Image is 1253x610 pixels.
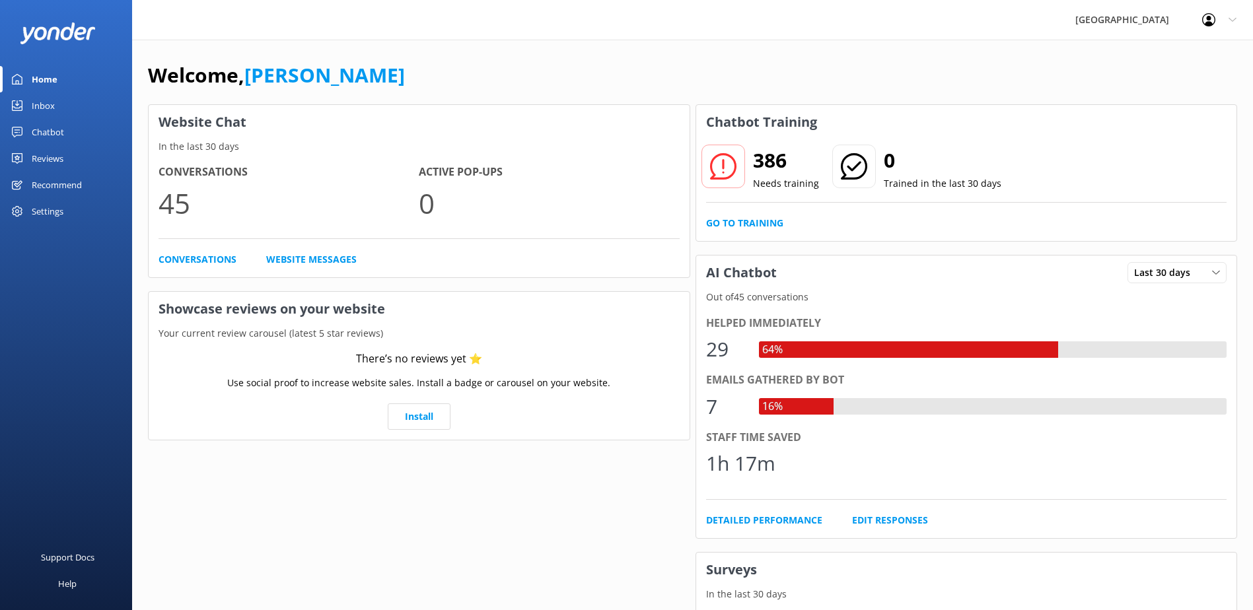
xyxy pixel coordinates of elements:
div: Recommend [32,172,82,198]
p: 0 [419,181,679,225]
div: Staff time saved [706,429,1227,446]
a: Install [388,403,450,430]
h2: 0 [884,145,1001,176]
a: Edit Responses [852,513,928,527]
p: Your current review carousel (latest 5 star reviews) [149,326,690,341]
p: In the last 30 days [696,587,1237,601]
h3: Surveys [696,553,1237,587]
h4: Active Pop-ups [419,164,679,181]
div: 64% [759,341,786,358]
a: Detailed Performance [706,513,822,527]
span: Last 30 days [1134,265,1198,280]
div: 16% [759,398,786,415]
img: yonder-white-logo.png [20,22,96,44]
div: 29 [706,333,746,365]
p: Out of 45 conversations [696,290,1237,304]
p: 45 [159,181,419,225]
div: Chatbot [32,119,64,145]
div: Support Docs [41,544,94,570]
div: Helped immediately [706,315,1227,332]
h3: Chatbot Training [696,105,827,139]
h2: 386 [753,145,819,176]
p: Needs training [753,176,819,191]
div: 1h 17m [706,448,775,479]
div: Emails gathered by bot [706,372,1227,389]
a: Conversations [159,252,236,267]
a: Go to Training [706,216,783,230]
h4: Conversations [159,164,419,181]
p: Use social proof to increase website sales. Install a badge or carousel on your website. [227,376,610,390]
div: Home [32,66,57,92]
a: [PERSON_NAME] [244,61,405,88]
div: Settings [32,198,63,224]
h3: Showcase reviews on your website [149,292,690,326]
div: Inbox [32,92,55,119]
div: Reviews [32,145,63,172]
h3: Website Chat [149,105,690,139]
div: There’s no reviews yet ⭐ [356,351,482,368]
h3: AI Chatbot [696,255,787,290]
div: Help [58,570,77,597]
p: Trained in the last 30 days [884,176,1001,191]
a: Website Messages [266,252,357,267]
p: In the last 30 days [149,139,690,154]
div: 7 [706,391,746,423]
h1: Welcome, [148,59,405,91]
